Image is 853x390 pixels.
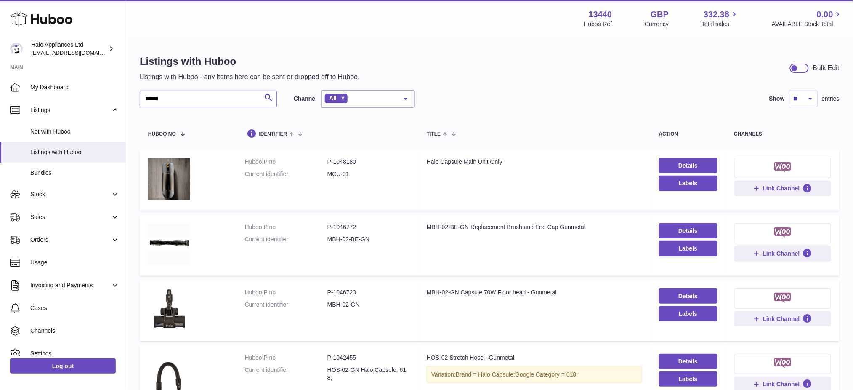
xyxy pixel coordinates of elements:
p: Listings with Huboo - any items here can be sent or dropped off to Huboo. [140,72,360,82]
span: title [427,131,441,137]
dd: MCU-01 [327,170,410,178]
span: Not with Huboo [30,128,120,136]
div: Halo Appliances Ltd [31,41,107,57]
dt: Huboo P no [245,288,327,297]
dt: Huboo P no [245,354,327,362]
span: Link Channel [763,250,800,257]
span: AVAILABLE Stock Total [772,20,843,28]
div: Currency [645,20,669,28]
img: woocommerce-small.png [774,293,792,303]
span: Link Channel [763,380,800,388]
dt: Current identifier [245,235,327,243]
span: Listings with Huboo [30,148,120,156]
dd: P-1046723 [327,288,410,297]
span: Link Channel [763,184,800,192]
span: 0.00 [817,9,833,20]
a: Details [659,288,717,304]
dt: Current identifier [245,301,327,309]
button: Link Channel [734,311,831,326]
dd: MBH-02-BE-GN [327,235,410,243]
span: Bundles [30,169,120,177]
button: Link Channel [734,181,831,196]
dt: Current identifier [245,170,327,178]
dd: MBH-02-GN [327,301,410,309]
img: Halo Capsule Main Unit Only [148,158,190,200]
img: woocommerce-small.png [774,358,792,368]
dd: HOS-02-GN Halo Capsule; 618; [327,366,410,382]
a: Details [659,354,717,369]
dd: P-1042455 [327,354,410,362]
div: HOS-02 Stretch Hose - Gunmetal [427,354,642,362]
h1: Listings with Huboo [140,55,360,68]
dt: Current identifier [245,366,327,382]
div: Huboo Ref [584,20,612,28]
div: channels [734,131,831,137]
span: Invoicing and Payments [30,281,111,289]
button: Link Channel [734,246,831,261]
span: Channels [30,327,120,335]
span: Link Channel [763,315,800,323]
div: Bulk Edit [813,64,840,73]
a: Log out [10,358,116,374]
span: Brand = Halo Capsule; [456,371,515,378]
span: identifier [259,131,287,137]
span: Listings [30,106,111,114]
a: 0.00 AVAILABLE Stock Total [772,9,843,28]
span: Stock [30,190,111,198]
a: Details [659,158,717,173]
button: Labels [659,241,717,256]
dt: Huboo P no [245,158,327,166]
div: Variation: [427,366,642,383]
span: Usage [30,259,120,267]
span: entries [822,95,840,103]
span: My Dashboard [30,83,120,91]
span: 332.38 [704,9,729,20]
strong: GBP [651,9,669,20]
span: Total sales [702,20,739,28]
img: woocommerce-small.png [774,162,792,172]
a: Details [659,223,717,238]
button: Labels [659,176,717,191]
dt: Huboo P no [245,223,327,231]
div: MBH-02-GN Capsule 70W Floor head - Gunmetal [427,288,642,297]
img: woocommerce-small.png [774,227,792,238]
strong: 13440 [589,9,612,20]
div: MBH-02-BE-GN Replacement Brush and End Cap Gunmetal [427,223,642,231]
label: Show [769,95,785,103]
button: Labels [659,306,717,321]
span: Cases [30,304,120,312]
span: Google Category = 618; [515,371,578,378]
span: Orders [30,236,111,244]
img: internalAdmin-13440@internal.huboo.com [10,43,23,55]
span: Huboo no [148,131,176,137]
div: action [659,131,717,137]
span: [EMAIL_ADDRESS][DOMAIN_NAME] [31,49,124,56]
img: MBH-02-GN Capsule 70W Floor head - Gunmetal [148,288,190,331]
span: Sales [30,213,111,221]
dd: P-1046772 [327,223,410,231]
dd: P-1048180 [327,158,410,166]
label: Channel [294,95,317,103]
a: 332.38 Total sales [702,9,739,28]
span: Settings [30,350,120,358]
button: Labels [659,371,717,387]
span: All [329,95,337,102]
img: MBH-02-BE-GN Replacement Brush and End Cap Gunmetal [148,223,190,265]
div: Halo Capsule Main Unit Only [427,158,642,166]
